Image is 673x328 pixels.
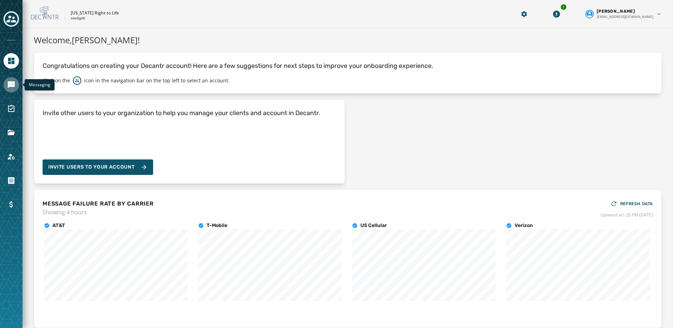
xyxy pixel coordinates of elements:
[620,201,653,207] span: REFRESH DATA
[518,8,530,20] button: Manage global settings
[360,222,387,229] h4: US Cellular
[4,197,19,212] a: Navigate to Billing
[597,8,635,14] span: [PERSON_NAME]
[43,159,153,175] button: Invite Users to your account
[71,10,119,16] p: [US_STATE] Right to Life
[25,79,55,90] div: Messaging
[560,4,567,11] div: 1
[4,53,19,69] a: Navigate to Home
[43,61,653,71] p: Congratulations on creating your Decantr account! Here are a few suggestions for next steps to im...
[43,77,70,84] p: Click on the
[48,164,135,171] span: Invite Users to your account
[4,101,19,116] a: Navigate to Surveys
[4,77,19,93] a: Navigate to Messaging
[610,198,653,209] button: REFRESH DATA
[4,11,19,27] button: Toggle account select drawer
[600,212,653,218] span: Updated at 1:20 PM [DATE]
[43,208,154,216] span: Showing 4 hours
[84,77,229,84] p: icon in the navigation bar on the top left to select an account.
[4,125,19,140] a: Navigate to Files
[4,149,19,164] a: Navigate to Account
[52,222,65,229] h4: AT&T
[583,6,665,22] button: User settings
[4,173,19,188] a: Navigate to Orders
[43,200,154,208] h4: MESSAGE FAILURE RATE BY CARRIER
[550,8,563,20] button: Download Menu
[34,34,662,46] h1: Welcome, [PERSON_NAME] !
[43,108,320,118] h4: Invite other users to your organization to help you manage your clients and account in Decantr.
[515,222,533,229] h4: Verizon
[71,16,85,21] p: ozo2gsti
[207,222,227,229] h4: T-Mobile
[597,14,653,19] span: [EMAIL_ADDRESS][DOMAIN_NAME]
